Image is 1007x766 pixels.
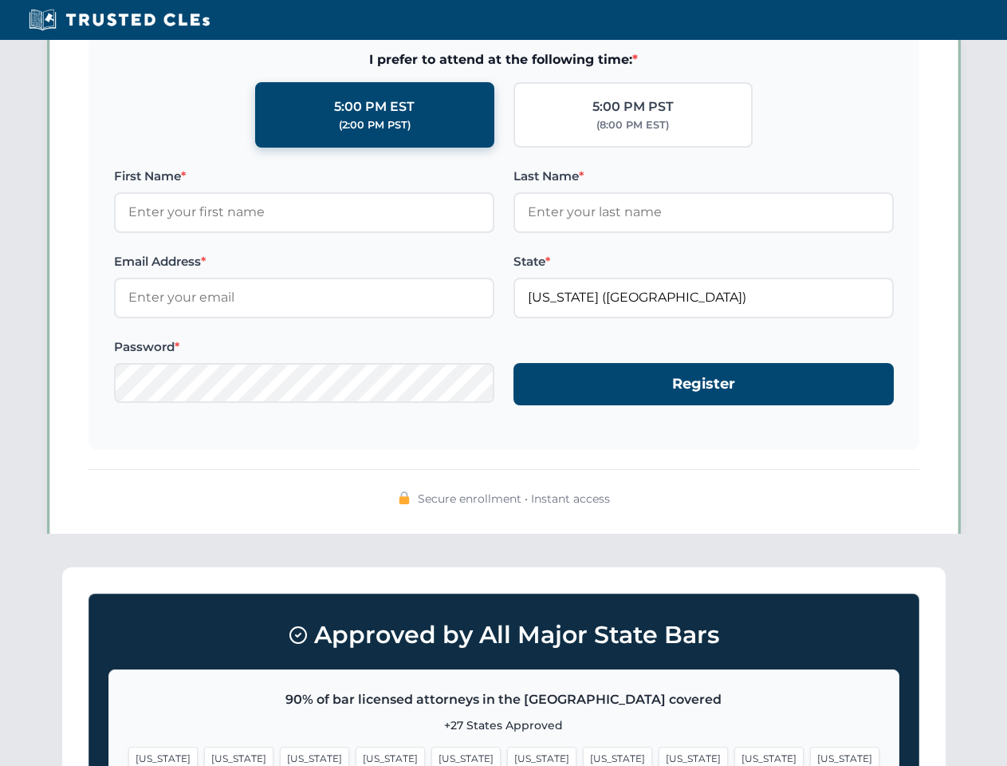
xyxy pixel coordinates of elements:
[513,192,894,232] input: Enter your last name
[334,97,415,117] div: 5:00 PM EST
[128,689,879,710] p: 90% of bar licensed attorneys in the [GEOGRAPHIC_DATA] covered
[114,167,494,186] label: First Name
[398,492,411,504] img: 🔒
[114,278,494,318] input: Enter your email
[513,363,894,405] button: Register
[114,252,494,271] label: Email Address
[114,49,894,70] span: I prefer to attend at the following time:
[24,8,214,32] img: Trusted CLEs
[592,97,674,117] div: 5:00 PM PST
[596,117,669,133] div: (8:00 PM EST)
[108,614,899,657] h3: Approved by All Major State Bars
[114,192,494,232] input: Enter your first name
[339,117,411,133] div: (2:00 PM PST)
[114,338,494,357] label: Password
[128,717,879,734] p: +27 States Approved
[513,252,894,271] label: State
[418,490,610,507] span: Secure enrollment • Instant access
[513,278,894,318] input: Florida (FL)
[513,167,894,186] label: Last Name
